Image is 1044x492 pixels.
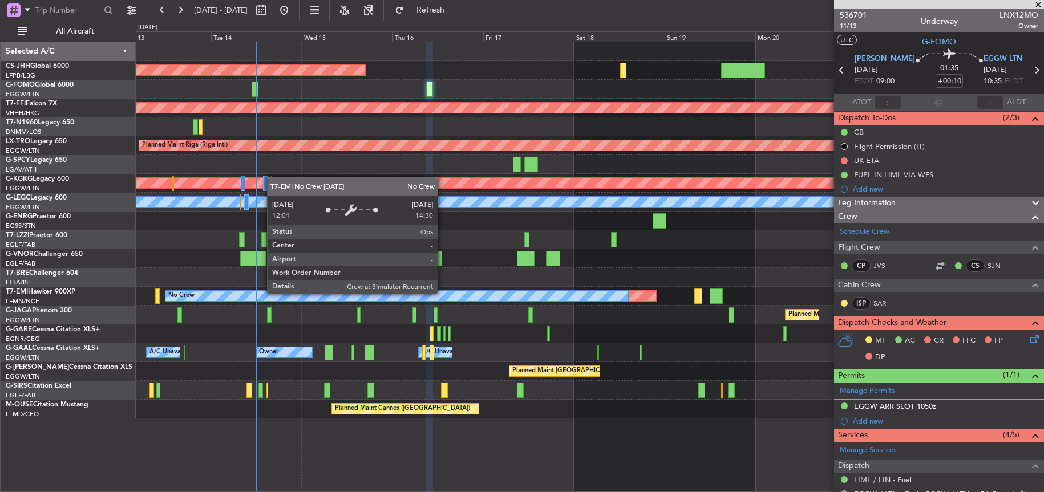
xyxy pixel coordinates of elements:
[6,241,35,249] a: EGLF/FAB
[6,138,30,145] span: LX-TRO
[6,222,36,230] a: EGSS/STN
[392,31,483,42] div: Thu 16
[840,226,889,238] a: Schedule Crew
[483,31,574,42] div: Fri 17
[6,259,35,268] a: EGLF/FAB
[840,9,867,21] span: 536701
[1000,9,1038,21] span: LNX12MO
[854,127,864,137] div: CB
[788,306,968,323] div: Planned Maint [GEOGRAPHIC_DATA] ([GEOGRAPHIC_DATA])
[6,232,67,239] a: T7-LZZIPraetor 600
[853,184,1038,194] div: Add new
[6,82,74,88] a: G-FOMOGlobal 6000
[6,326,100,333] a: G-GARECessna Citation XLS+
[6,232,29,239] span: T7-LZZI
[922,36,956,48] span: G-FOMO
[838,210,857,223] span: Crew
[6,364,69,371] span: G-[PERSON_NAME]
[6,109,39,117] a: VHHH/HKG
[984,54,1022,65] span: EGGW LTN
[6,297,39,306] a: LFMN/NCE
[6,410,39,418] a: LFMD/CEQ
[6,194,30,201] span: G-LEGC
[838,241,880,254] span: Flight Crew
[6,138,67,145] a: LX-TROLegacy 650
[1003,112,1019,124] span: (2/3)
[934,335,944,347] span: CR
[259,344,278,361] div: Owner
[838,460,869,473] span: Dispatch
[838,197,896,210] span: Leg Information
[852,297,871,310] div: ISP
[854,141,925,151] div: Flight Permission (IT)
[854,401,936,411] div: EGGW ARR SLOT 1050z
[390,1,458,19] button: Refresh
[6,401,33,408] span: M-OUSE
[6,213,71,220] a: G-ENRGPraetor 600
[13,22,124,40] button: All Aircraft
[6,383,71,389] a: G-SIRSCitation Excel
[837,35,857,45] button: UTC
[988,261,1013,271] a: SJN
[905,335,915,347] span: AC
[1007,97,1026,108] span: ALDT
[6,165,37,174] a: LGAV/ATH
[6,251,34,258] span: G-VNOR
[6,147,40,155] a: EGGW/LTN
[855,64,878,76] span: [DATE]
[873,261,899,271] a: JVS
[6,401,88,408] a: M-OUSECitation Mustang
[6,63,30,70] span: CS-JHH
[838,279,881,292] span: Cabin Crew
[6,82,35,88] span: G-FOMO
[1000,21,1038,31] span: Owner
[512,363,692,380] div: Planned Maint [GEOGRAPHIC_DATA] ([GEOGRAPHIC_DATA])
[6,288,28,295] span: T7-EMI
[966,259,985,272] div: CS
[6,288,75,295] a: T7-EMIHawker 900XP
[921,15,958,27] div: Underway
[6,194,67,201] a: G-LEGCLegacy 600
[1005,76,1023,87] span: ELDT
[6,278,31,287] a: LTBA/ISL
[6,316,40,324] a: EGGW/LTN
[876,76,895,87] span: 09:00
[35,2,100,19] input: Trip Number
[994,335,1003,347] span: FP
[852,97,871,108] span: ATOT
[840,445,897,456] a: Manage Services
[1003,429,1019,441] span: (4/5)
[6,307,32,314] span: G-JAGA
[6,270,78,277] a: T7-BREChallenger 604
[422,344,469,361] div: A/C Unavailable
[6,184,40,193] a: EGGW/LTN
[120,31,211,42] div: Mon 13
[854,475,911,485] a: LIML / LIN - Fuel
[838,369,865,383] span: Permits
[6,100,57,107] a: T7-FFIFalcon 7X
[6,100,26,107] span: T7-FFI
[30,27,120,35] span: All Aircraft
[875,335,886,347] span: MF
[852,259,871,272] div: CP
[874,96,901,109] input: --:--
[6,176,69,182] a: G-KGKGLegacy 600
[6,364,132,371] a: G-[PERSON_NAME]Cessna Citation XLS
[873,298,899,308] a: SAR
[838,429,868,442] span: Services
[6,372,40,381] a: EGGW/LTN
[838,316,946,330] span: Dispatch Checks and Weather
[6,119,74,126] a: T7-N1960Legacy 650
[6,345,100,352] a: G-GAALCessna Citation XLS+
[6,128,41,136] a: DNMM/LOS
[142,137,228,154] div: Planned Maint Riga (Riga Intl)
[6,345,32,352] span: G-GAAL
[6,176,33,182] span: G-KGKG
[854,156,879,165] div: UK ETA
[665,31,755,42] div: Sun 19
[6,71,35,80] a: LFPB/LBG
[194,5,248,15] span: [DATE] - [DATE]
[855,54,915,65] span: [PERSON_NAME]
[6,213,33,220] span: G-ENRG
[6,353,40,362] a: EGGW/LTN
